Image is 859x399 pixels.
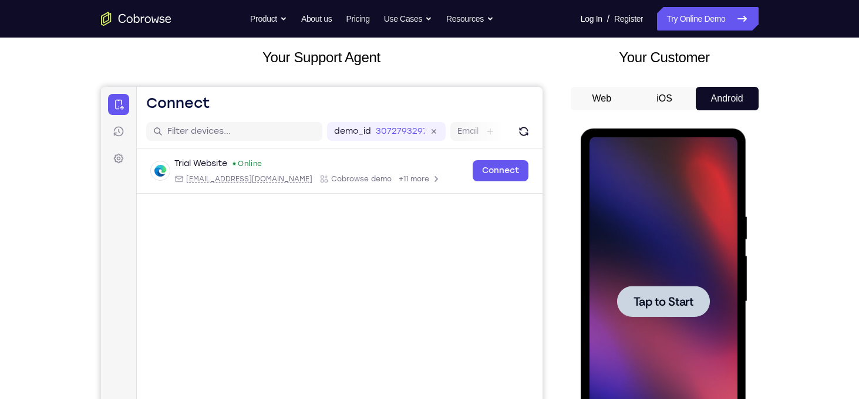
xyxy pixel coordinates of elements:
[218,87,291,97] div: App
[384,7,432,31] button: Use Cases
[36,62,442,107] div: Open device details
[101,47,543,68] h2: Your Support Agent
[633,87,696,110] button: iOS
[36,157,129,188] button: Tap to Start
[696,87,759,110] button: Android
[372,73,427,94] a: Connect
[203,353,274,377] button: 6-digit code
[657,7,758,31] a: Try Online Demo
[301,7,332,31] a: About us
[132,76,134,78] div: New devices found.
[346,7,369,31] a: Pricing
[131,72,161,82] div: Online
[73,71,126,83] div: Trial Website
[250,7,287,31] button: Product
[571,87,634,110] button: Web
[53,167,113,179] span: Tap to Start
[446,7,494,31] button: Resources
[571,47,759,68] h2: Your Customer
[607,12,609,26] span: /
[581,7,602,31] a: Log In
[614,7,643,31] a: Register
[298,87,328,97] span: +11 more
[73,87,211,97] div: Email
[101,12,171,26] a: Go to the home page
[85,87,211,97] span: web@example.com
[230,87,291,97] span: Cobrowse demo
